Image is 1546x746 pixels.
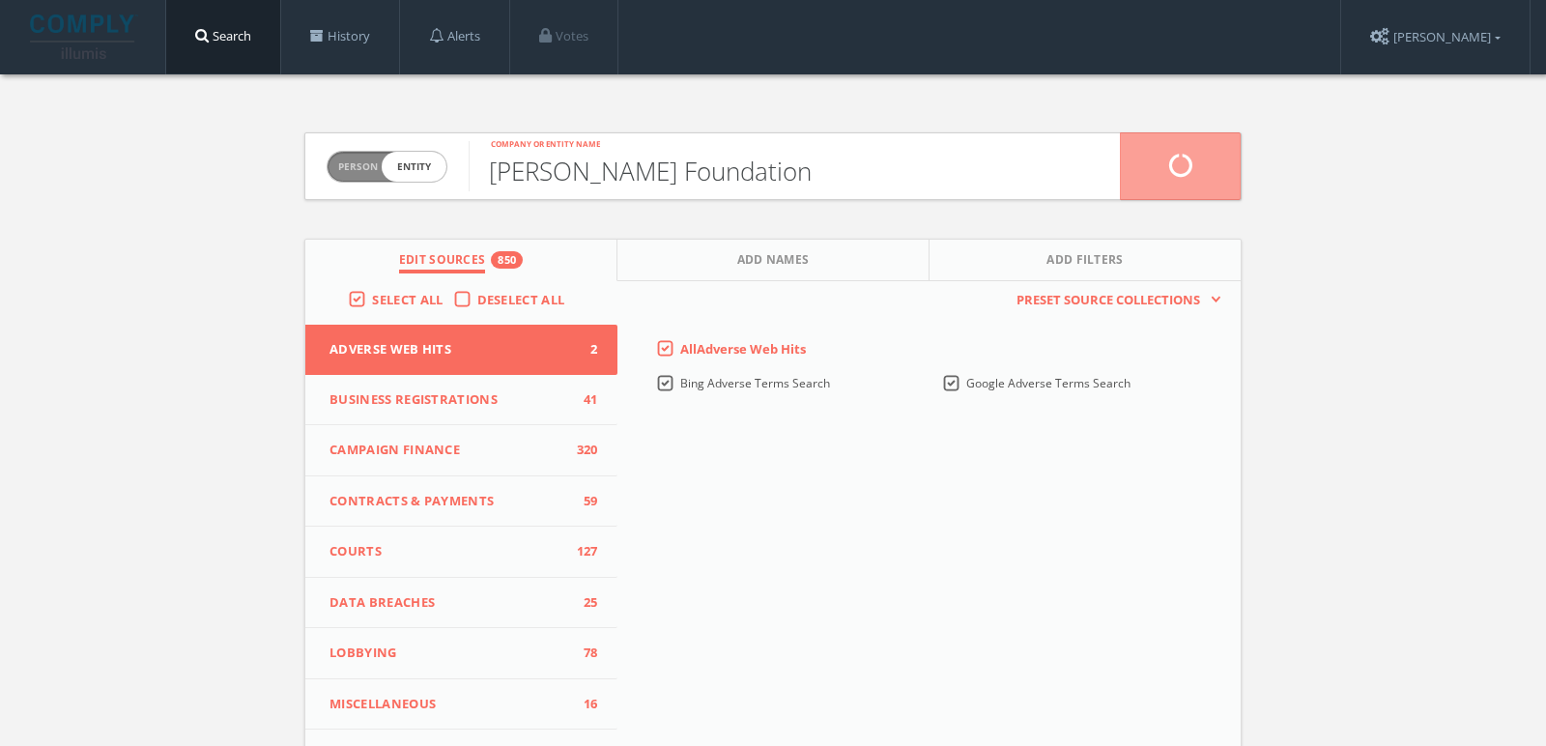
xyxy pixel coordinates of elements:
button: Preset Source Collections [1007,291,1221,310]
span: Courts [329,542,569,561]
span: Edit Sources [399,251,486,273]
button: Adverse Web Hits2 [305,325,617,375]
span: Bing Adverse Terms Search [680,375,830,391]
button: Data Breaches25 [305,578,617,629]
span: Add Filters [1046,251,1124,273]
button: Business Registrations41 [305,375,617,426]
span: entity [382,152,446,182]
span: 41 [569,390,598,410]
span: All Adverse Web Hits [680,340,806,358]
button: Miscellaneous16 [305,679,617,731]
span: 127 [569,542,598,561]
span: 59 [569,492,598,511]
span: Miscellaneous [329,695,569,714]
button: Add Filters [930,240,1241,281]
span: Contracts & Payments [329,492,569,511]
button: Add Names [617,240,930,281]
span: Add Names [737,251,810,273]
span: Lobbying [329,644,569,663]
span: Google Adverse Terms Search [966,375,1131,391]
img: illumis [30,14,138,59]
span: 2 [569,340,598,359]
span: Preset Source Collections [1007,291,1210,310]
button: Courts127 [305,527,617,578]
button: Lobbying78 [305,628,617,679]
span: Campaign Finance [329,441,569,460]
span: Adverse Web Hits [329,340,569,359]
button: Edit Sources850 [305,240,617,281]
span: 78 [569,644,598,663]
button: Campaign Finance320 [305,425,617,476]
span: Business Registrations [329,390,569,410]
span: Person [338,159,378,174]
span: Deselect All [477,291,565,308]
button: Contracts & Payments59 [305,476,617,528]
span: 16 [569,695,598,714]
span: Data Breaches [329,593,569,613]
div: 850 [491,251,523,269]
span: 320 [569,441,598,460]
span: Select All [372,291,443,308]
span: 25 [569,593,598,613]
